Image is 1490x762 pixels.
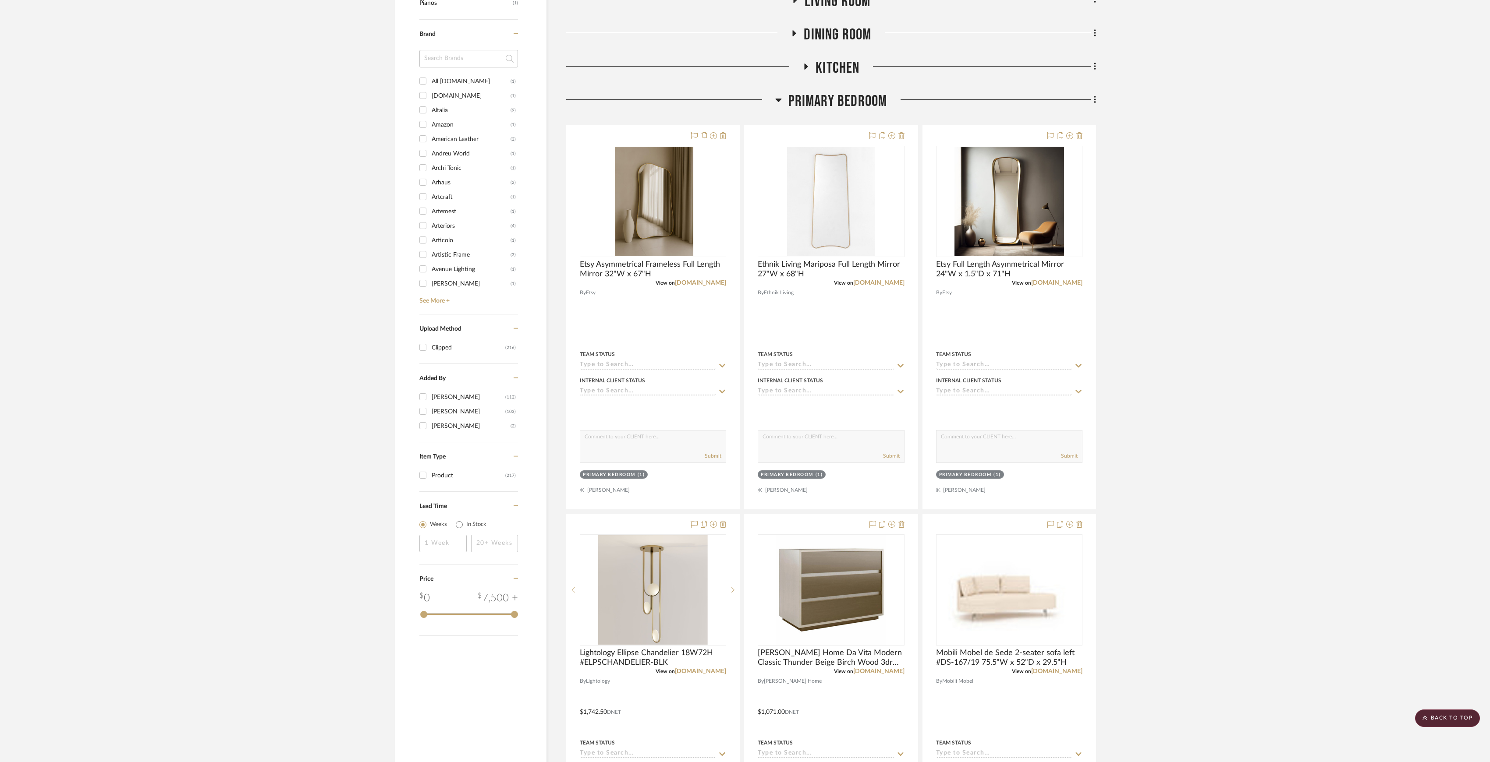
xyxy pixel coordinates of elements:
[1012,280,1031,286] span: View on
[787,147,875,256] img: Ethnik Living Mariposa Full Length Mirror 27"W x 68"H
[758,377,823,385] div: Internal Client Status
[580,260,726,279] span: Etsy Asymmetrical Frameless Full Length Mirror 32"W x 67"H
[764,289,794,297] span: Ethnik Living
[478,590,518,606] div: 7,500 +
[419,535,467,552] input: 1 Week
[939,472,992,478] div: Primary Bedroom
[586,677,610,685] span: Lightology
[936,377,1001,385] div: Internal Client Status
[1012,669,1031,674] span: View on
[580,388,716,396] input: Type to Search…
[580,750,716,758] input: Type to Search…
[937,146,1082,257] div: 0
[432,118,511,132] div: Amazon
[656,669,675,674] span: View on
[432,262,511,276] div: Avenue Lighting
[432,205,511,219] div: Artemest
[580,677,586,685] span: By
[705,452,721,460] button: Submit
[656,280,675,286] span: View on
[937,550,1082,631] img: Mobili Mobel de Sede 2-seater sofa left #DS-167/19 75.5"W x 52"D x 29.5"H
[834,669,853,674] span: View on
[764,677,822,685] span: [PERSON_NAME] Home
[432,161,511,175] div: Archi Tonic
[432,233,511,247] div: Articolo
[430,520,447,529] label: Weeks
[954,147,1064,256] img: Etsy Full Length Asymmetrical Mirror 24"W x 1.5"D x 71"H
[419,503,447,509] span: Lead Time
[511,248,516,262] div: (3)
[758,350,793,358] div: Team Status
[466,520,486,529] label: In Stock
[936,350,971,358] div: Team Status
[758,535,904,645] div: 0
[432,89,511,103] div: [DOMAIN_NAME]
[511,103,516,117] div: (9)
[511,219,516,233] div: (4)
[758,388,894,396] input: Type to Search…
[758,289,764,297] span: By
[1031,668,1082,674] a: [DOMAIN_NAME]
[758,260,904,279] span: Ethnik Living Mariposa Full Length Mirror 27"W x 68"H
[580,350,615,358] div: Team Status
[936,739,971,747] div: Team Status
[432,219,511,233] div: Arteriors
[432,390,505,404] div: [PERSON_NAME]
[942,677,973,685] span: Mobili Mobel
[580,377,645,385] div: Internal Client Status
[511,118,516,132] div: (1)
[419,50,518,67] input: Search Brands
[419,590,430,606] div: 0
[816,472,823,478] div: (1)
[942,289,952,297] span: Etsy
[471,535,518,552] input: 20+ Weeks
[432,248,511,262] div: Artistic Frame
[505,341,516,355] div: (216)
[638,472,645,478] div: (1)
[586,289,596,297] span: Etsy
[936,648,1082,667] span: Mobili Mobel de Sede 2-seater sofa left #DS-167/19 75.5"W x 52"D x 29.5"H
[580,648,726,667] span: Lightology Ellipse Chandelier 18W72H #ELPSCHANDELIER-BLK
[580,361,716,370] input: Type to Search…
[432,419,511,433] div: [PERSON_NAME]
[776,535,886,645] img: Kathy Kuo Home Da Vita Modern Classic Thunder Beige Birch Wood 3drwr Nightstand 35Wx18Dx27H
[598,147,708,256] img: Etsy Asymmetrical Frameless Full Length Mirror 32"W x 67"H
[583,472,635,478] div: Primary Bedroom
[511,147,516,161] div: (1)
[580,535,726,645] div: 0
[758,361,894,370] input: Type to Search…
[758,750,894,758] input: Type to Search…
[511,277,516,291] div: (1)
[804,25,871,44] span: Dining Room
[432,190,511,204] div: Artcraft
[758,677,764,685] span: By
[505,405,516,419] div: (103)
[419,31,436,37] span: Brand
[432,147,511,161] div: Andreu World
[511,205,516,219] div: (1)
[511,74,516,88] div: (1)
[505,469,516,483] div: (217)
[788,92,887,111] span: Primary Bedroom
[432,74,511,88] div: All [DOMAIN_NAME]
[758,648,904,667] span: [PERSON_NAME] Home Da Vita Modern Classic Thunder Beige Birch Wood 3drwr Nightstand 35Wx18Dx27H
[816,59,859,78] span: Kitchen
[432,469,505,483] div: Product
[936,361,1072,370] input: Type to Search…
[511,176,516,190] div: (2)
[761,472,813,478] div: Primary Bedroom
[936,289,942,297] span: By
[580,289,586,297] span: By
[675,668,726,674] a: [DOMAIN_NAME]
[1031,280,1082,286] a: [DOMAIN_NAME]
[936,388,1072,396] input: Type to Search…
[417,291,518,305] a: See More +
[1415,709,1480,727] scroll-to-top-button: BACK TO TOP
[936,677,942,685] span: By
[511,233,516,247] div: (1)
[883,452,900,460] button: Submit
[853,668,905,674] a: [DOMAIN_NAME]
[419,375,446,381] span: Added By
[936,750,1072,758] input: Type to Search…
[511,419,516,433] div: (2)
